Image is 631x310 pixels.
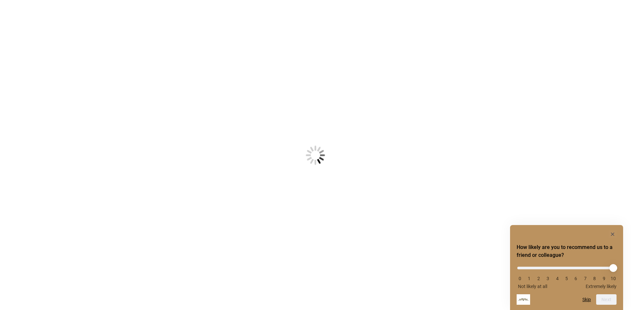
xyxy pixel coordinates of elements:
li: 2 [535,276,542,281]
div: How likely are you to recommend us to a friend or colleague? Select an option from 0 to 10, with ... [517,262,617,289]
li: 7 [582,276,589,281]
button: Hide survey [609,230,617,238]
img: Loading [273,113,358,197]
span: Not likely at all [518,284,547,289]
li: 3 [545,276,551,281]
div: How likely are you to recommend us to a friend or colleague? Select an option from 0 to 10, with ... [517,230,617,305]
span: Extremely likely [586,284,617,289]
h2: How likely are you to recommend us to a friend or colleague? Select an option from 0 to 10, with ... [517,243,617,259]
li: 9 [601,276,607,281]
button: Next question [596,294,617,305]
li: 6 [573,276,579,281]
li: 5 [563,276,570,281]
li: 4 [554,276,561,281]
li: 10 [610,276,617,281]
li: 0 [517,276,523,281]
button: Skip [582,297,591,302]
li: 8 [591,276,598,281]
li: 1 [526,276,532,281]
